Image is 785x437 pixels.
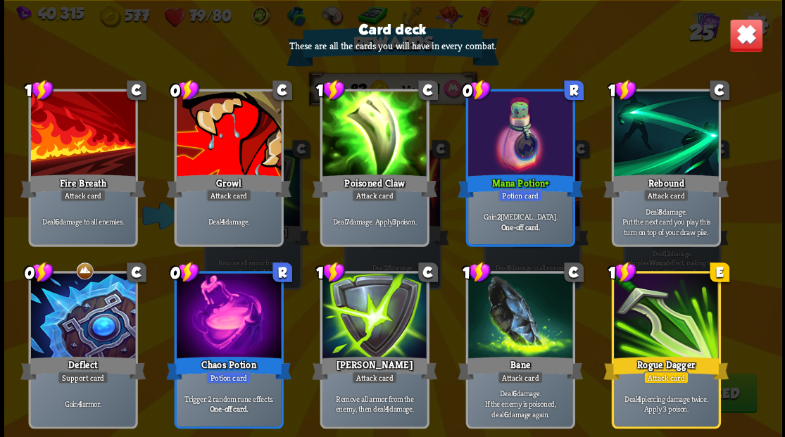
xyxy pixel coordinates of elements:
[392,216,396,227] b: 3
[312,172,437,200] div: Poisoned Claw
[179,216,278,227] p: Deal damage.
[608,79,636,101] div: 1
[496,211,501,222] b: 2
[710,80,729,100] div: C
[358,21,426,37] h3: Card deck
[564,80,584,100] div: R
[608,261,636,283] div: 1
[78,398,82,409] b: 4
[497,371,543,384] div: Attack card
[603,354,729,382] div: Rogue Dagger
[316,79,345,101] div: 1
[351,189,397,201] div: Attack card
[636,393,641,404] b: 4
[345,216,348,227] b: 7
[57,371,108,384] div: Support card
[33,216,132,227] p: Deal damage to all enemies.
[209,403,248,414] b: One-off card.
[33,398,132,409] p: Gain armor.
[729,18,762,52] img: Close_Button.png
[616,206,715,237] p: Deal damage. Put the next card you play this turn on top of your draw pile.
[179,393,278,404] p: Trigger 2 random rune effects.
[25,79,54,101] div: 1
[166,354,291,382] div: Chaos Potion
[616,393,715,414] p: Deal piercing damage twice. Apply 3 poison.
[462,79,491,101] div: 0
[60,189,106,201] div: Attack card
[564,262,584,282] div: C
[220,216,225,227] b: 4
[462,261,491,283] div: 1
[470,211,570,222] p: Gain [MEDICAL_DATA].
[418,80,438,100] div: C
[458,172,583,200] div: Mana Potion+
[170,79,199,101] div: 0
[501,222,539,232] b: One-off card.
[503,409,508,419] b: 6
[166,172,291,200] div: Growl
[512,388,516,398] b: 6
[206,189,251,201] div: Attack card
[658,206,662,217] b: 8
[351,371,397,384] div: Attack card
[325,216,424,227] p: Deal damage. Apply poison.
[312,354,437,382] div: [PERSON_NAME]
[710,262,729,282] div: E
[470,388,570,419] p: Deal damage. If the enemy is poisoned, deal damage again.
[418,262,438,282] div: C
[316,261,345,283] div: 1
[55,216,59,227] b: 6
[20,354,146,382] div: Deflect
[385,403,389,414] b: 4
[272,262,292,282] div: R
[498,189,543,201] div: Potion card
[289,39,496,52] p: These are all the cards you will have in every combat.
[20,172,146,200] div: Fire Breath
[25,261,54,283] div: 0
[75,261,94,281] img: Earth rune - Gain 5 armor.
[272,80,292,100] div: C
[127,80,146,100] div: C
[458,354,583,382] div: Bane
[206,371,251,384] div: Potion card
[643,189,689,201] div: Attack card
[127,262,146,282] div: C
[643,371,689,384] div: Attack card
[603,172,729,200] div: Rebound
[325,393,424,414] p: Remove all armor from the enemy, then deal damage.
[170,261,199,283] div: 0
